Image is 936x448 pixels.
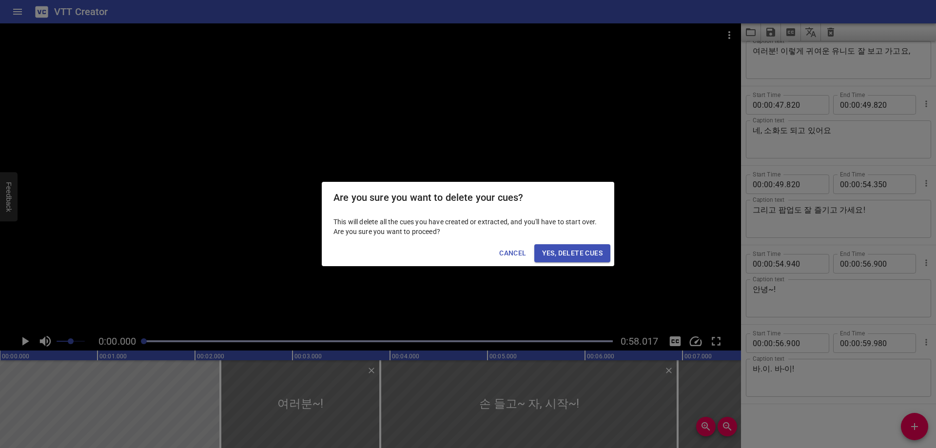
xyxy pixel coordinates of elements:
[542,247,603,259] span: Yes, Delete Cues
[322,213,614,240] div: This will delete all the cues you have created or extracted, and you'll have to start over. Are y...
[495,244,530,262] button: Cancel
[499,247,526,259] span: Cancel
[534,244,610,262] button: Yes, Delete Cues
[333,190,603,205] h2: Are you sure you want to delete your cues?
